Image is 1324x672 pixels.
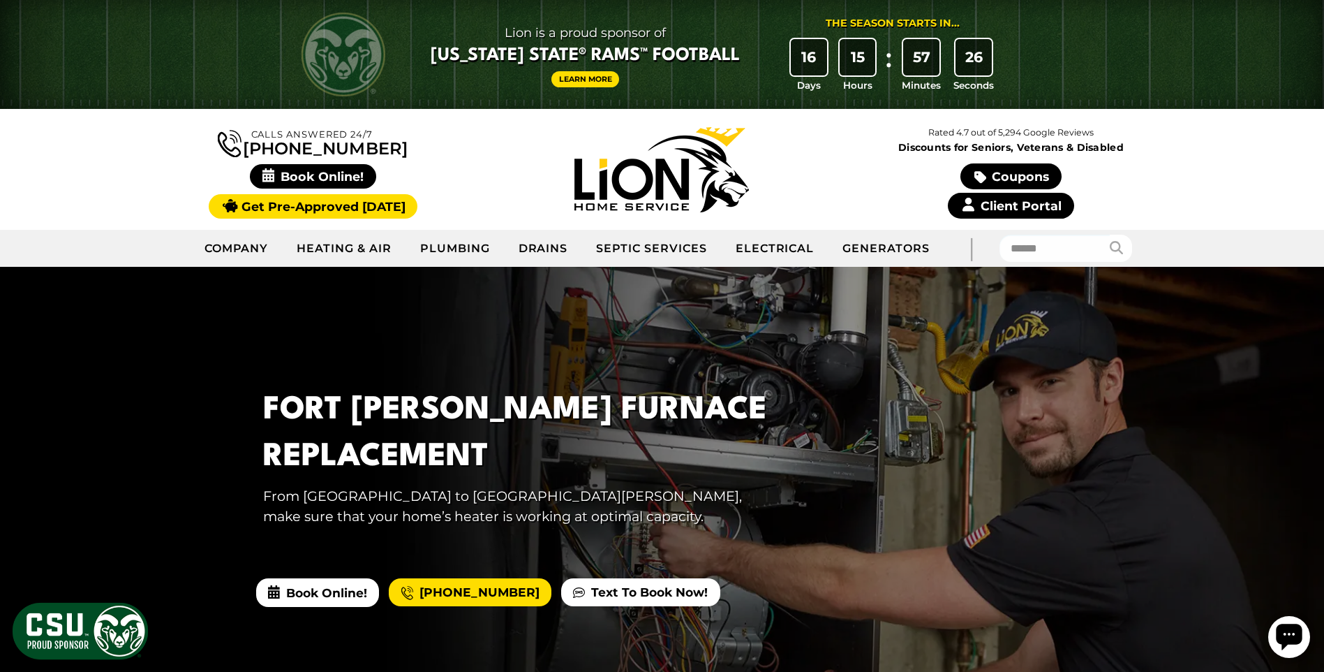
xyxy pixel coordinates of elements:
[882,39,895,93] div: :
[406,231,505,266] a: Plumbing
[10,601,150,662] img: CSU Sponsor Badge
[191,231,283,266] a: Company
[551,71,620,87] a: Learn More
[263,486,771,527] p: From [GEOGRAPHIC_DATA] to [GEOGRAPHIC_DATA][PERSON_NAME], make sure that your home’s heater is wo...
[6,6,47,48] div: Open chat widget
[797,78,821,92] span: Days
[250,164,376,189] span: Book Online!
[263,387,771,481] h1: Fort [PERSON_NAME] Furnace Replacement
[561,578,720,606] a: Text To Book Now!
[431,44,740,68] span: [US_STATE] State® Rams™ Football
[431,22,740,44] span: Lion is a proud sponsor of
[843,78,872,92] span: Hours
[582,231,721,266] a: Septic Services
[903,39,939,75] div: 57
[840,39,876,75] div: 15
[283,231,406,266] a: Heating & Air
[836,125,1185,140] p: Rated 4.7 out of 5,294 Google Reviews
[953,78,994,92] span: Seconds
[389,578,551,606] a: [PHONE_NUMBER]
[960,163,1061,189] a: Coupons
[955,39,992,75] div: 26
[256,578,379,606] span: Book Online!
[840,143,1183,152] span: Discounts for Seniors, Veterans & Disabled
[948,193,1073,219] a: Client Portal
[828,231,944,266] a: Generators
[209,194,417,219] a: Get Pre-Approved [DATE]
[574,127,749,212] img: Lion Home Service
[944,230,999,267] div: |
[505,231,583,266] a: Drains
[302,13,385,96] img: CSU Rams logo
[902,78,941,92] span: Minutes
[722,231,829,266] a: Electrical
[218,127,408,157] a: [PHONE_NUMBER]
[791,39,827,75] div: 16
[826,16,960,31] div: The Season Starts in...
